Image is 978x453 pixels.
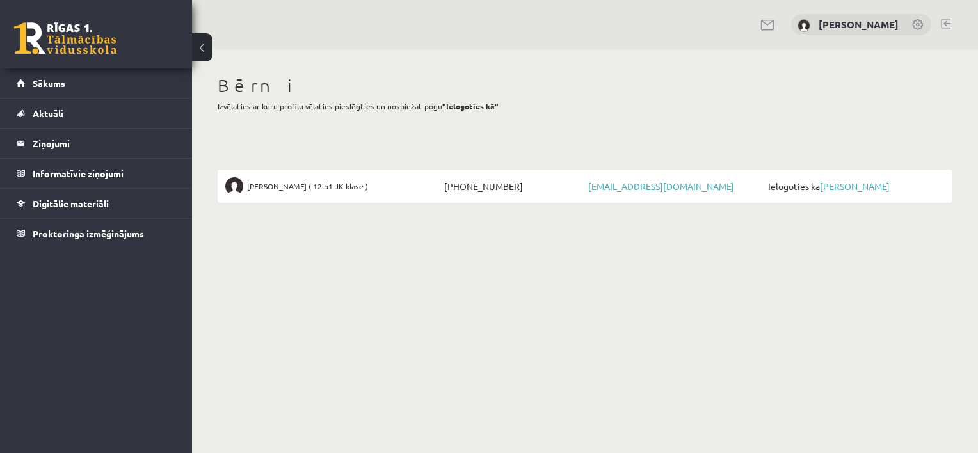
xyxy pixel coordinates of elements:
a: Rīgas 1. Tālmācības vidusskola [14,22,116,54]
legend: Ziņojumi [33,129,176,158]
a: Proktoringa izmēģinājums [17,219,176,248]
span: Ielogoties kā [765,177,945,195]
h1: Bērni [218,75,952,97]
a: [PERSON_NAME] [819,18,899,31]
p: Izvēlaties ar kuru profilu vēlaties pieslēgties un nospiežat pogu [218,100,952,112]
img: Robijs Cabuls [225,177,243,195]
b: "Ielogoties kā" [442,101,499,111]
span: [PHONE_NUMBER] [441,177,585,195]
span: Sākums [33,77,65,89]
span: Aktuāli [33,107,63,119]
span: [PERSON_NAME] ( 12.b1 JK klase ) [247,177,368,195]
legend: Informatīvie ziņojumi [33,159,176,188]
a: [EMAIL_ADDRESS][DOMAIN_NAME] [588,180,734,192]
a: Aktuāli [17,99,176,128]
span: Digitālie materiāli [33,198,109,209]
a: Ziņojumi [17,129,176,158]
span: Proktoringa izmēģinājums [33,228,144,239]
a: [PERSON_NAME] [820,180,890,192]
a: Sākums [17,68,176,98]
a: Informatīvie ziņojumi [17,159,176,188]
img: Skaidrīte Deksne [798,19,810,32]
a: Digitālie materiāli [17,189,176,218]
